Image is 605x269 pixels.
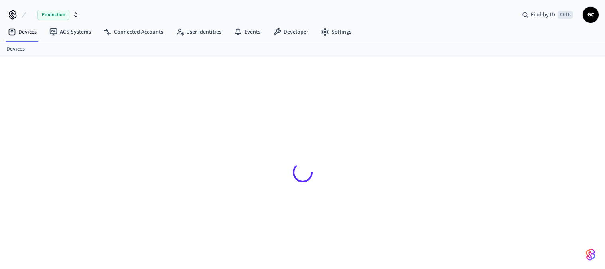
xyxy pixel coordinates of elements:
button: GC [583,7,599,23]
a: Settings [315,25,358,39]
span: Find by ID [531,11,555,19]
span: GC [583,8,598,22]
img: SeamLogoGradient.69752ec5.svg [586,248,595,261]
a: Connected Accounts [97,25,169,39]
span: Production [37,10,69,20]
a: Devices [2,25,43,39]
a: User Identities [169,25,228,39]
a: Events [228,25,267,39]
span: Ctrl K [558,11,573,19]
a: ACS Systems [43,25,97,39]
a: Developer [267,25,315,39]
div: Find by IDCtrl K [516,8,579,22]
a: Devices [6,45,25,53]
